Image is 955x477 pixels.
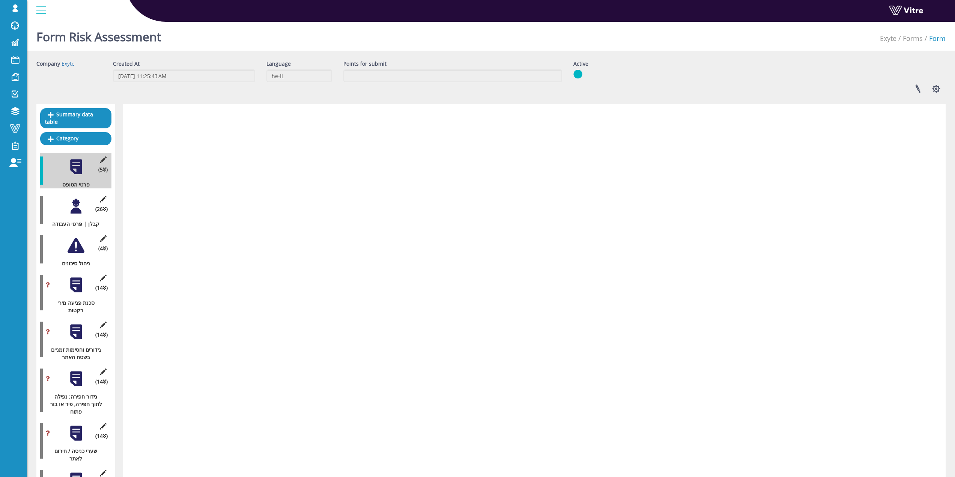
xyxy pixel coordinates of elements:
[95,432,108,440] span: (14 )
[40,132,111,145] a: Category
[923,34,946,44] li: Form
[40,181,106,188] div: פרטי הטופס
[573,69,582,79] img: yes
[880,34,896,43] a: Exyte
[40,346,106,361] div: גידורים וחסימות זמניים בשטח האתר
[40,299,106,314] div: סכנת פגיעה מירי רקטות
[40,260,106,267] div: ניהול סיכונים
[40,447,106,462] div: שערי כניסה / חירום לאתר
[95,205,108,213] span: (26 )
[36,19,161,51] h1: Form Risk Assessment
[98,166,108,173] span: (5 )
[95,378,108,385] span: (14 )
[95,331,108,339] span: (14 )
[36,60,60,68] label: Company
[343,60,387,68] label: Points for submit
[62,60,75,67] a: Exyte
[113,60,140,68] label: Created At
[573,60,588,68] label: Active
[40,220,106,228] div: קבלן | פרטי העבודה
[95,284,108,292] span: (14 )
[266,60,291,68] label: Language
[903,34,923,43] a: Forms
[98,245,108,252] span: (4 )
[40,393,106,415] div: גידור חפירה: נפילה לתוך חפירה, פיר או בור פתוח
[40,108,111,128] a: Summary data table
